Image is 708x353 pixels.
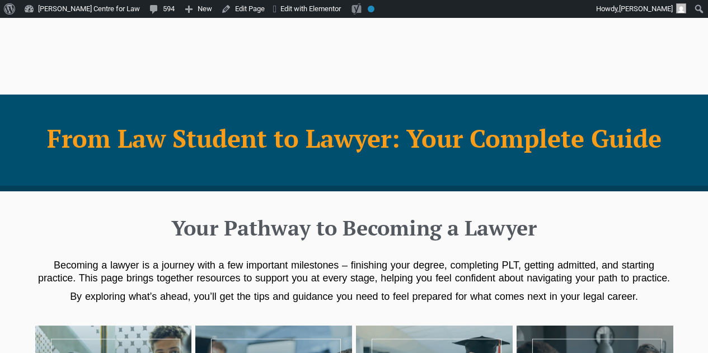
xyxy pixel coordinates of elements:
[368,6,374,12] div: No index
[38,260,670,284] span: Becoming a lawyer is a journey with a few important milestones – finishing your degree, completin...
[280,4,341,13] span: Edit with Elementor
[70,291,638,302] span: By exploring what’s ahead, you’ll get the tips and guidance you need to feel prepared for what co...
[619,4,673,13] span: [PERSON_NAME]
[41,124,668,152] h1: From Law Student to Lawyer: Your Complete Guide​
[41,214,668,242] h2: Your Pathway to Becoming a Lawyer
